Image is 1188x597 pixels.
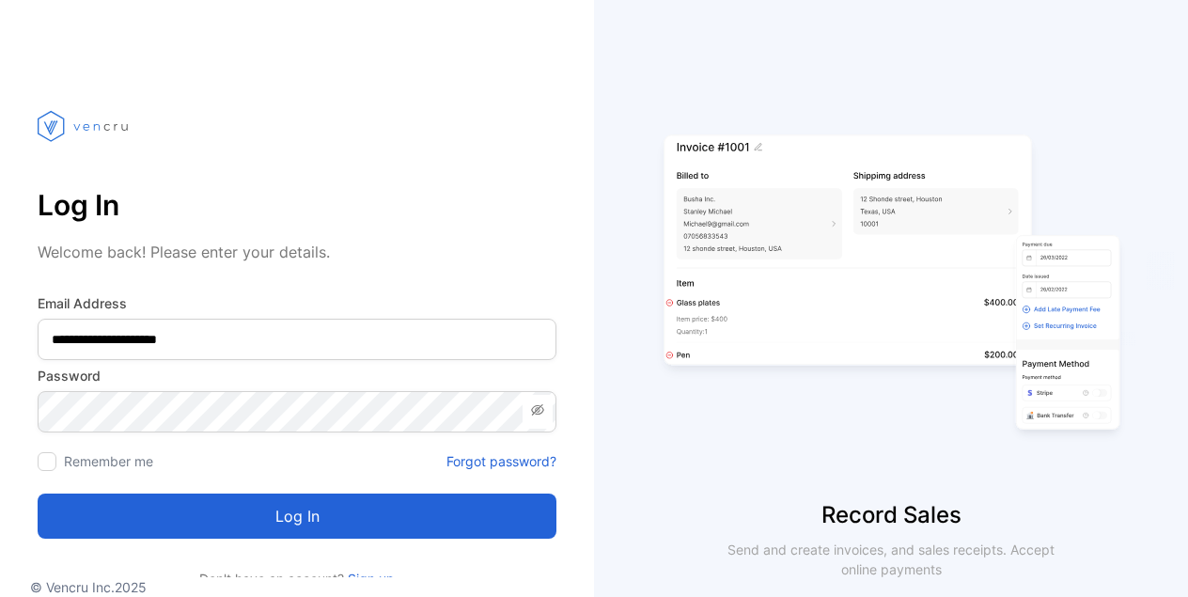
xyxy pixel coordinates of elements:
[38,366,556,385] label: Password
[64,453,153,469] label: Remember me
[38,569,556,589] p: Don't have an account?
[656,75,1126,498] img: slider image
[38,293,556,313] label: Email Address
[344,571,395,587] a: Sign up
[711,540,1071,579] p: Send and create invoices, and sales receipts. Accept online payments
[38,182,556,228] p: Log In
[38,241,556,263] p: Welcome back! Please enter your details.
[38,75,132,177] img: vencru logo
[446,451,556,471] a: Forgot password?
[594,498,1188,532] p: Record Sales
[38,494,556,539] button: Log in
[15,8,71,64] button: Open LiveChat chat widget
